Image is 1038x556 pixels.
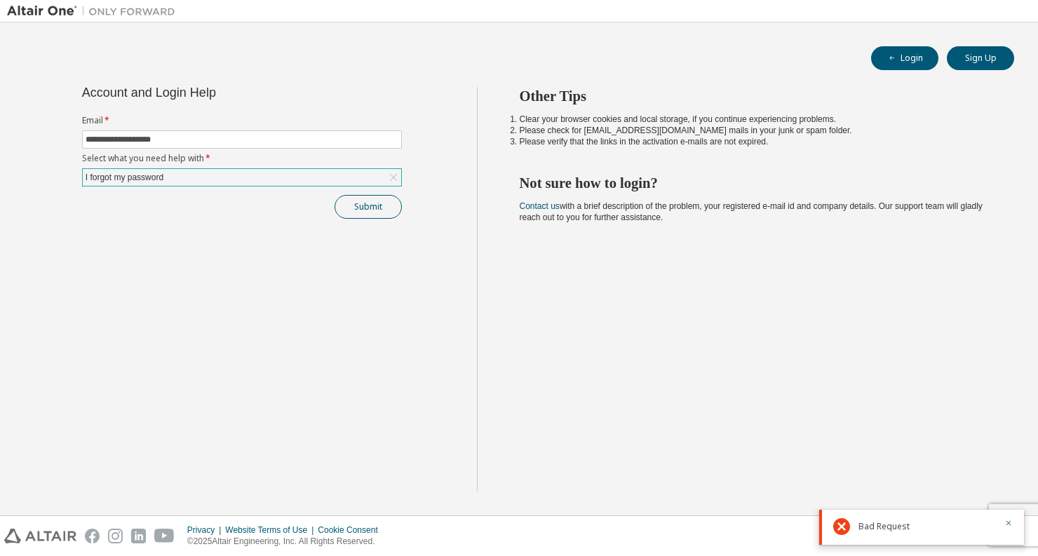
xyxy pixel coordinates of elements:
[82,87,338,98] div: Account and Login Help
[108,529,123,543] img: instagram.svg
[83,170,166,185] div: I forgot my password
[82,115,402,126] label: Email
[520,114,990,125] li: Clear your browser cookies and local storage, if you continue experiencing problems.
[520,201,560,211] a: Contact us
[335,195,402,219] button: Submit
[82,153,402,164] label: Select what you need help with
[318,524,386,536] div: Cookie Consent
[520,174,990,192] h2: Not sure how to login?
[187,536,386,548] p: © 2025 Altair Engineering, Inc. All Rights Reserved.
[7,4,182,18] img: Altair One
[520,136,990,147] li: Please verify that the links in the activation e-mails are not expired.
[947,46,1014,70] button: Sign Up
[858,521,910,532] span: Bad Request
[871,46,938,70] button: Login
[131,529,146,543] img: linkedin.svg
[154,529,175,543] img: youtube.svg
[4,529,76,543] img: altair_logo.svg
[520,87,990,105] h2: Other Tips
[83,169,401,186] div: I forgot my password
[187,524,225,536] div: Privacy
[85,529,100,543] img: facebook.svg
[520,125,990,136] li: Please check for [EMAIL_ADDRESS][DOMAIN_NAME] mails in your junk or spam folder.
[520,201,983,222] span: with a brief description of the problem, your registered e-mail id and company details. Our suppo...
[225,524,318,536] div: Website Terms of Use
